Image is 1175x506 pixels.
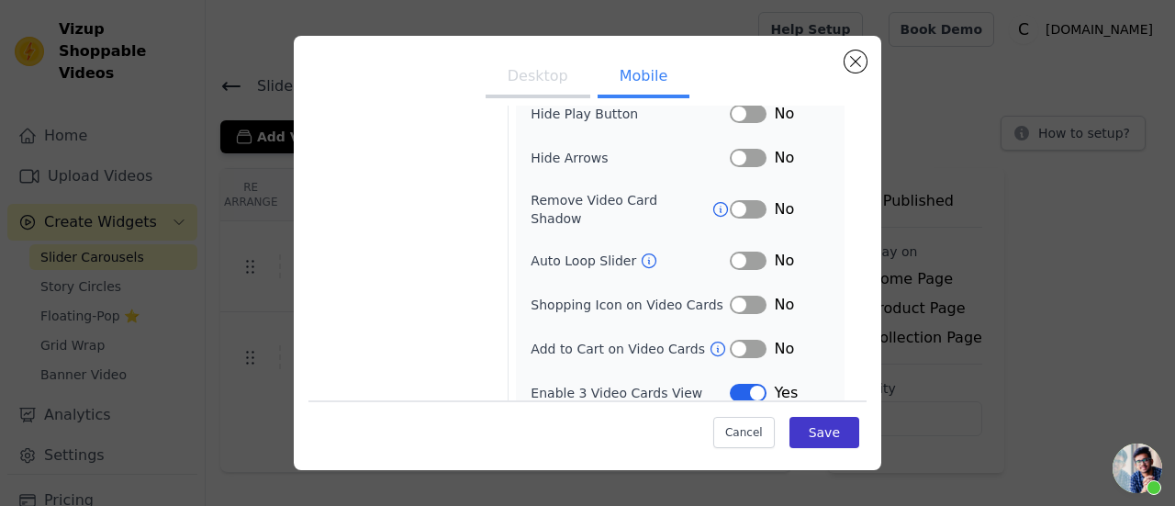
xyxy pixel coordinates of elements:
[774,198,794,220] span: No
[774,338,794,360] span: No
[1113,444,1162,493] div: Open chat
[713,417,775,448] button: Cancel
[774,250,794,272] span: No
[531,252,640,270] label: Auto Loop Slider
[789,417,859,448] button: Save
[598,58,689,98] button: Mobile
[774,382,798,404] span: Yes
[774,294,794,316] span: No
[531,384,730,402] label: Enable 3 Video Cards View
[531,149,730,167] label: Hide Arrows
[486,58,590,98] button: Desktop
[845,51,867,73] button: Close modal
[531,340,709,358] label: Add to Cart on Video Cards
[531,105,730,123] label: Hide Play Button
[531,191,711,228] label: Remove Video Card Shadow
[531,296,723,314] label: Shopping Icon on Video Cards
[774,103,794,125] span: No
[774,147,794,169] span: No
